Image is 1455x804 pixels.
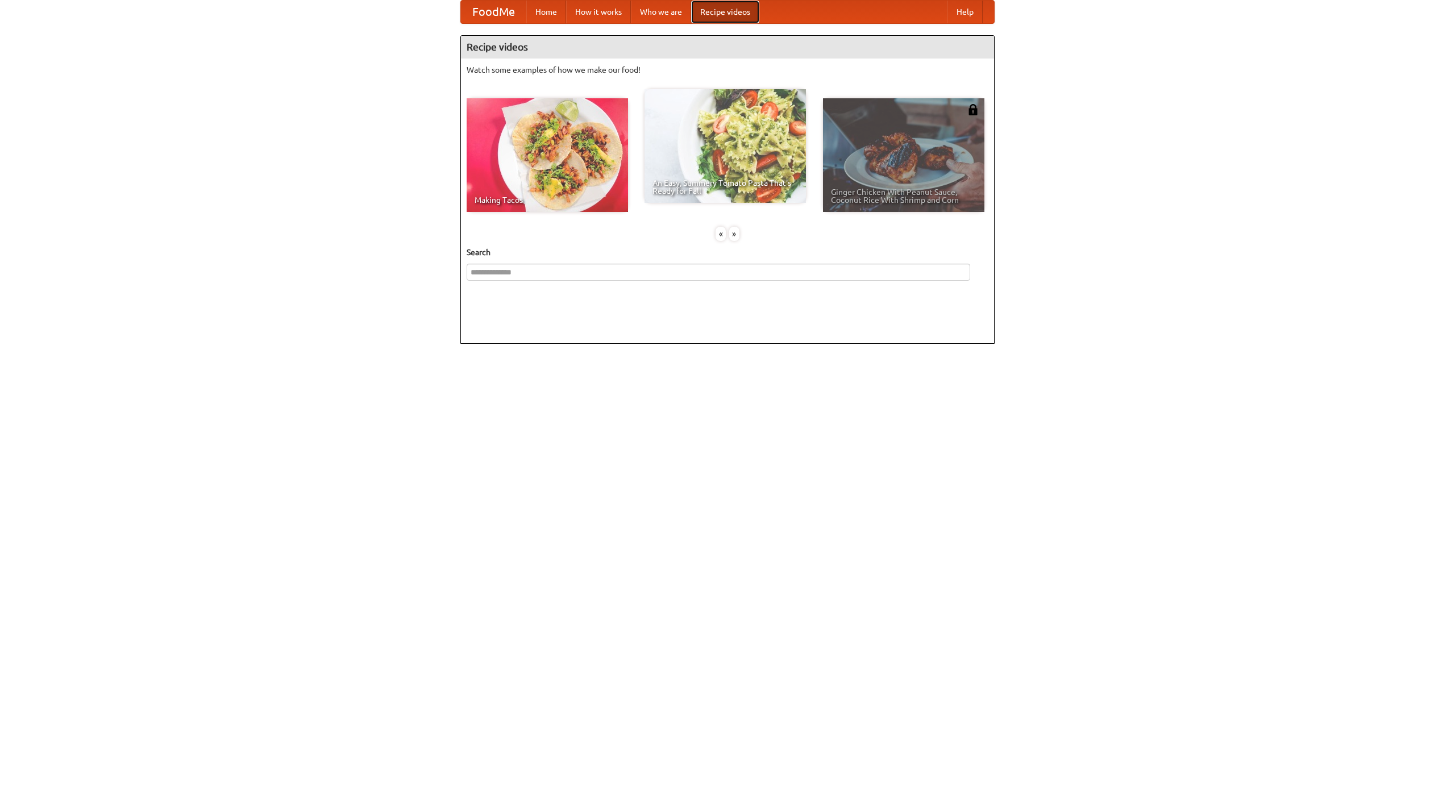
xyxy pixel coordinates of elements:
div: » [729,227,739,241]
span: Making Tacos [475,196,620,204]
a: How it works [566,1,631,23]
a: Home [526,1,566,23]
img: 483408.png [967,104,979,115]
a: Making Tacos [467,98,628,212]
h4: Recipe videos [461,36,994,59]
a: Help [947,1,983,23]
span: An Easy, Summery Tomato Pasta That's Ready for Fall [652,179,798,195]
a: FoodMe [461,1,526,23]
div: « [716,227,726,241]
h5: Search [467,247,988,258]
p: Watch some examples of how we make our food! [467,64,988,76]
a: Recipe videos [691,1,759,23]
a: An Easy, Summery Tomato Pasta That's Ready for Fall [645,89,806,203]
a: Who we are [631,1,691,23]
